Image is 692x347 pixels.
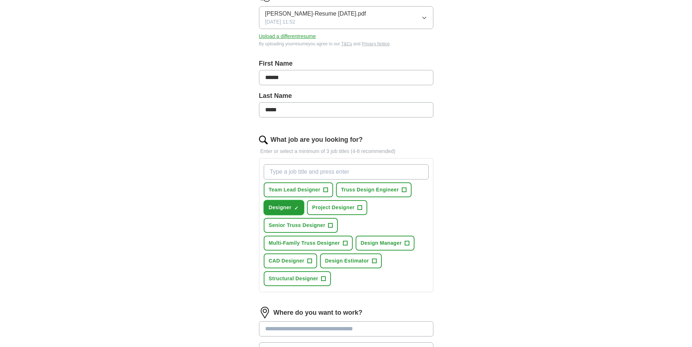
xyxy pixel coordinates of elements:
button: Project Designer [307,200,367,215]
img: location.png [259,307,271,318]
img: search.png [259,136,268,144]
p: Enter or select a minimum of 3 job titles (4-8 recommended) [259,148,433,155]
span: CAD Designer [269,257,304,265]
button: Designer✓ [264,200,304,215]
input: Type a job title and press enter [264,164,429,179]
button: [PERSON_NAME]-Resume [DATE].pdf[DATE] 11:52 [259,6,433,29]
div: By uploading your resume you agree to our and . [259,41,433,47]
button: CAD Designer [264,253,317,268]
span: Project Designer [312,204,355,211]
label: Last Name [259,91,433,101]
span: Team Lead Designer [269,186,320,194]
span: Multi-Family Truss Designer [269,239,340,247]
span: Design Manager [361,239,402,247]
button: Multi-Family Truss Designer [264,236,353,251]
span: Senior Truss Designer [269,222,325,229]
span: Structural Designer [269,275,319,282]
label: First Name [259,59,433,69]
span: Design Estimator [325,257,369,265]
label: What job are you looking for? [271,135,363,145]
span: [PERSON_NAME]-Resume [DATE].pdf [265,9,366,18]
span: Designer [269,204,292,211]
button: Design Manager [356,236,414,251]
button: Truss Design Engineer [336,182,412,197]
a: T&Cs [341,41,352,46]
button: Senior Truss Designer [264,218,338,233]
button: Structural Designer [264,271,331,286]
span: Truss Design Engineer [341,186,399,194]
label: Where do you want to work? [274,308,363,318]
button: Upload a differentresume [259,33,316,40]
span: ✓ [294,205,299,211]
button: Team Lead Designer [264,182,333,197]
span: [DATE] 11:52 [265,18,295,26]
a: Privacy Notice [362,41,390,46]
button: Design Estimator [320,253,382,268]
